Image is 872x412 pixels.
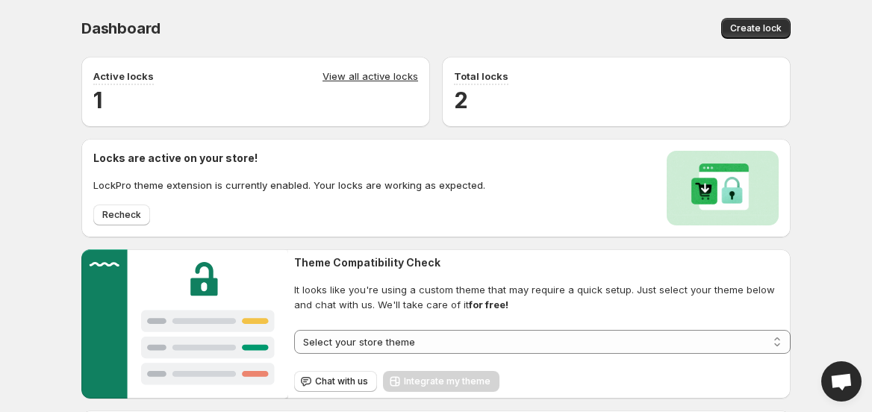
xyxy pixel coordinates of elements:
[315,375,368,387] span: Chat with us
[81,249,288,399] img: Customer support
[93,69,154,84] p: Active locks
[469,299,508,310] strong: for free!
[93,205,150,225] button: Recheck
[323,69,418,85] a: View all active locks
[93,178,485,193] p: LockPro theme extension is currently enabled. Your locks are working as expected.
[454,69,508,84] p: Total locks
[730,22,782,34] span: Create lock
[81,19,161,37] span: Dashboard
[454,85,779,115] h2: 2
[821,361,862,402] div: Open chat
[667,151,779,225] img: Locks activated
[294,255,791,270] h2: Theme Compatibility Check
[721,18,791,39] button: Create lock
[93,151,485,166] h2: Locks are active on your store!
[93,85,418,115] h2: 1
[294,371,377,392] button: Chat with us
[294,282,791,312] span: It looks like you're using a custom theme that may require a quick setup. Just select your theme ...
[102,209,141,221] span: Recheck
